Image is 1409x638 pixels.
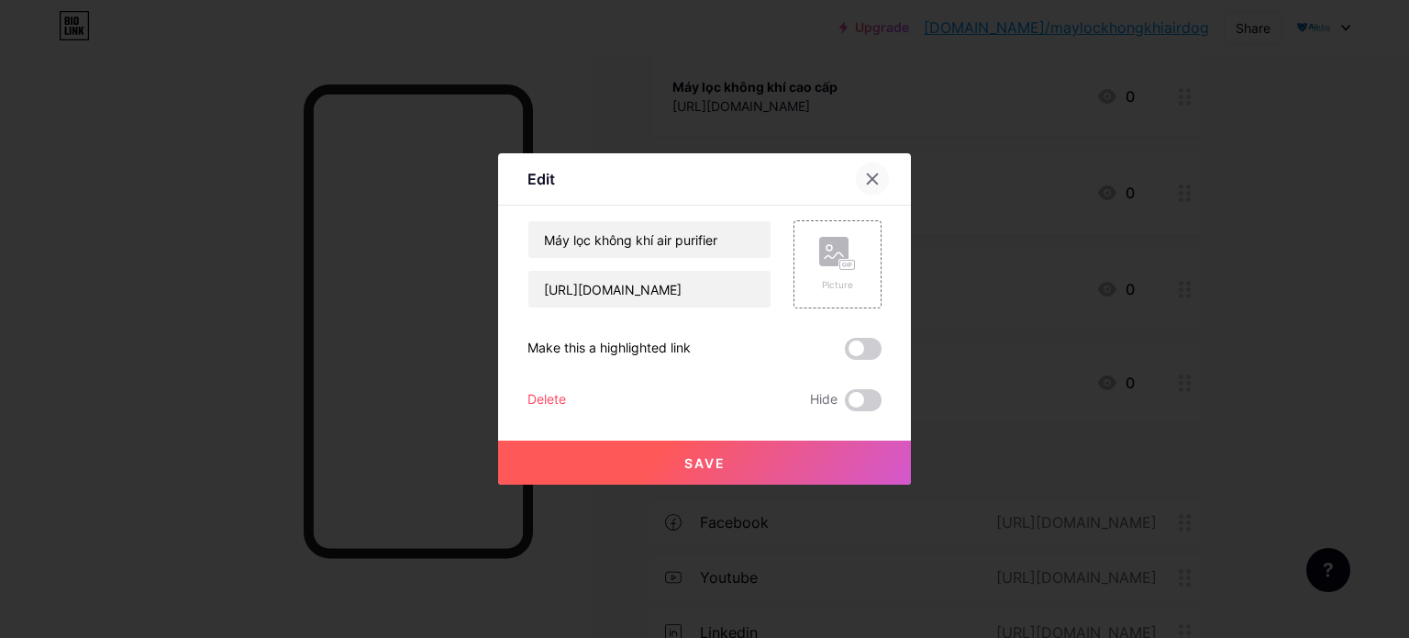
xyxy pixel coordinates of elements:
div: Picture [819,278,856,292]
input: Title [528,221,771,258]
div: Delete [527,389,566,411]
div: Edit [527,168,555,190]
span: Hide [810,389,838,411]
button: Save [498,441,911,485]
div: Make this a highlighted link [527,338,691,360]
input: URL [528,271,771,308]
span: Save [684,455,726,471]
